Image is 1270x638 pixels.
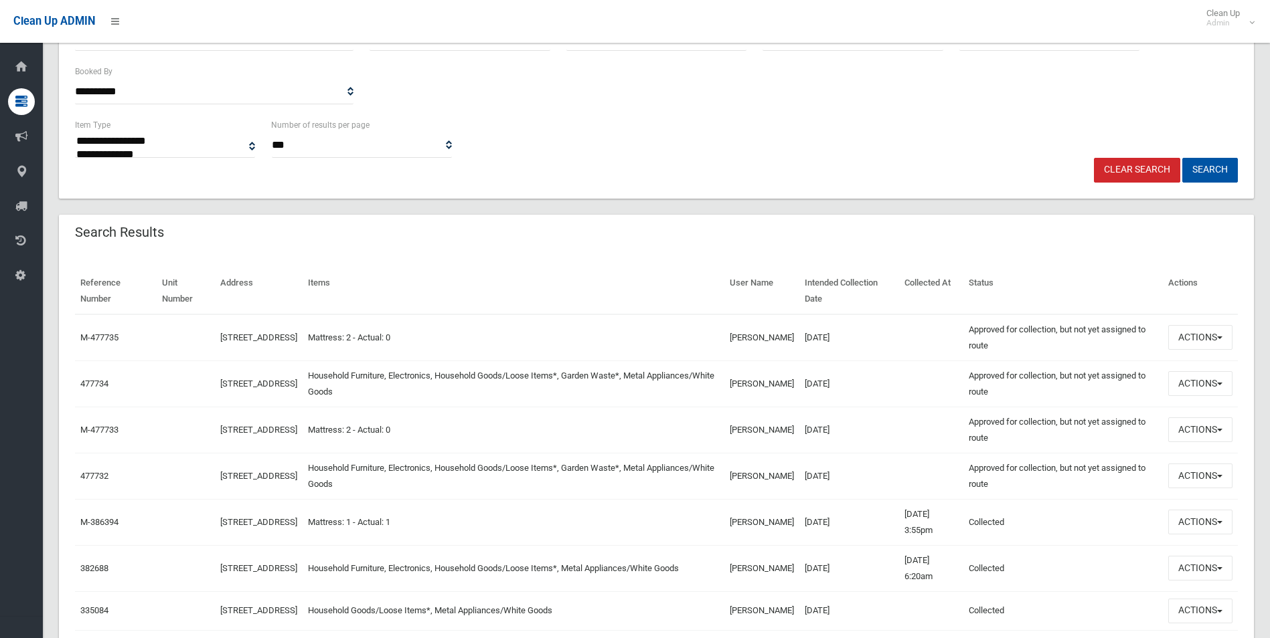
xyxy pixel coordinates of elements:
[75,64,112,79] label: Booked By
[1163,268,1238,314] th: Actions
[1168,325,1233,350] button: Actions
[724,268,799,314] th: User Name
[963,360,1163,407] td: Approved for collection, but not yet assigned to route
[303,591,724,630] td: Household Goods/Loose Items*, Metal Appliances/White Goods
[271,118,370,132] label: Number of results per page
[303,453,724,499] td: Household Furniture, Electronics, Household Goods/Loose Items*, Garden Waste*, Metal Appliances/W...
[1168,463,1233,488] button: Actions
[220,605,297,615] a: [STREET_ADDRESS]
[80,425,118,435] a: M-477733
[963,591,1163,630] td: Collected
[215,268,303,314] th: Address
[157,268,214,314] th: Unit Number
[899,268,963,314] th: Collected At
[75,118,110,132] label: Item Type
[80,563,108,573] a: 382688
[80,471,108,481] a: 477732
[799,314,899,361] td: [DATE]
[220,471,297,481] a: [STREET_ADDRESS]
[963,407,1163,453] td: Approved for collection, but not yet assigned to route
[303,407,724,453] td: Mattress: 2 - Actual: 0
[799,499,899,545] td: [DATE]
[963,453,1163,499] td: Approved for collection, but not yet assigned to route
[1168,599,1233,623] button: Actions
[303,268,724,314] th: Items
[963,499,1163,545] td: Collected
[220,425,297,435] a: [STREET_ADDRESS]
[1094,158,1180,183] a: Clear Search
[1182,158,1238,183] button: Search
[724,314,799,361] td: [PERSON_NAME]
[1200,8,1253,28] span: Clean Up
[899,545,963,591] td: [DATE] 6:20am
[963,314,1163,361] td: Approved for collection, but not yet assigned to route
[724,499,799,545] td: [PERSON_NAME]
[963,545,1163,591] td: Collected
[799,360,899,407] td: [DATE]
[220,517,297,527] a: [STREET_ADDRESS]
[13,15,95,27] span: Clean Up ADMIN
[799,268,899,314] th: Intended Collection Date
[220,563,297,573] a: [STREET_ADDRESS]
[80,332,118,342] a: M-477735
[220,379,297,389] a: [STREET_ADDRESS]
[799,545,899,591] td: [DATE]
[799,407,899,453] td: [DATE]
[1168,556,1233,580] button: Actions
[724,360,799,407] td: [PERSON_NAME]
[75,268,157,314] th: Reference Number
[899,499,963,545] td: [DATE] 3:55pm
[1168,417,1233,442] button: Actions
[724,407,799,453] td: [PERSON_NAME]
[303,314,724,361] td: Mattress: 2 - Actual: 0
[220,332,297,342] a: [STREET_ADDRESS]
[1168,510,1233,534] button: Actions
[963,268,1163,314] th: Status
[80,379,108,389] a: 477734
[1206,18,1240,28] small: Admin
[1168,371,1233,396] button: Actions
[303,545,724,591] td: Household Furniture, Electronics, Household Goods/Loose Items*, Metal Appliances/White Goods
[80,605,108,615] a: 335084
[724,545,799,591] td: [PERSON_NAME]
[799,453,899,499] td: [DATE]
[303,360,724,407] td: Household Furniture, Electronics, Household Goods/Loose Items*, Garden Waste*, Metal Appliances/W...
[59,219,180,245] header: Search Results
[724,453,799,499] td: [PERSON_NAME]
[80,517,118,527] a: M-386394
[303,499,724,545] td: Mattress: 1 - Actual: 1
[799,591,899,630] td: [DATE]
[724,591,799,630] td: [PERSON_NAME]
